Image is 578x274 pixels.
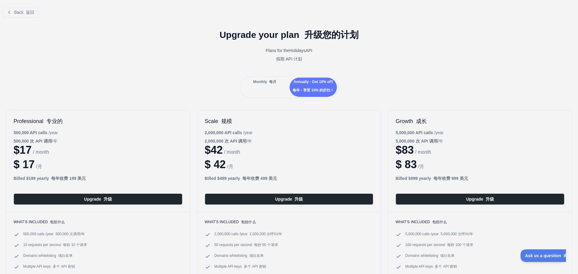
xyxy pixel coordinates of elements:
[396,130,433,135] b: 5,000,000 API calls
[205,130,242,135] b: 2,000,000 API calls
[396,139,443,143] font: /年
[396,130,443,146] div: / year
[43,4,64,9] font: 向我们提问
[396,144,414,156] span: $ 83
[416,118,427,124] font: 成长
[205,139,252,143] font: /年
[396,118,564,125] h2: Growth
[221,118,232,124] font: 规模
[205,130,253,146] div: / year
[205,139,247,143] b: 2,000,000 次 API 调用
[396,139,437,143] b: 5,000,000 次 API 调用
[521,249,566,262] iframe: Toggle Customer Support
[205,118,374,125] h2: Scale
